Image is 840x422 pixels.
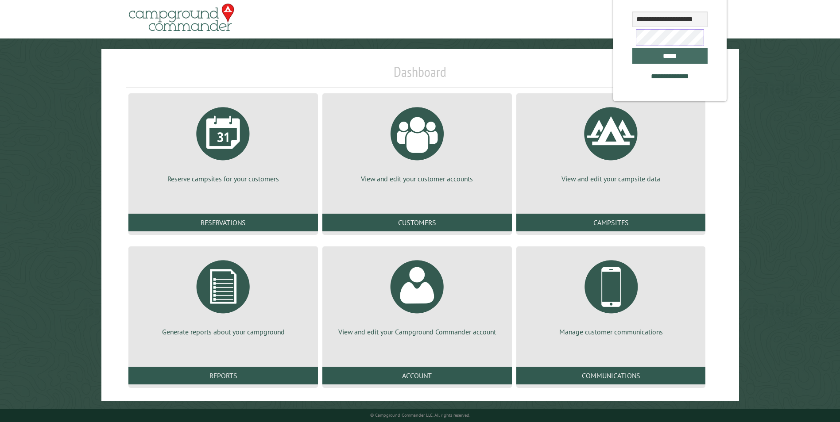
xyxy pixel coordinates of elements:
a: Reports [128,367,318,384]
p: Generate reports about your campground [139,327,307,337]
a: Customers [322,214,512,231]
p: Reserve campsites for your customers [139,174,307,184]
a: Reserve campsites for your customers [139,100,307,184]
a: Campsites [516,214,706,231]
p: View and edit your Campground Commander account [333,327,501,337]
a: Manage customer communications [527,253,695,337]
h1: Dashboard [126,63,713,88]
a: Generate reports about your campground [139,253,307,337]
a: View and edit your customer accounts [333,100,501,184]
a: Account [322,367,512,384]
img: Campground Commander [126,0,237,35]
p: View and edit your customer accounts [333,174,501,184]
a: View and edit your campsite data [527,100,695,184]
p: Manage customer communications [527,327,695,337]
a: Communications [516,367,706,384]
a: View and edit your Campground Commander account [333,253,501,337]
p: View and edit your campsite data [527,174,695,184]
small: © Campground Commander LLC. All rights reserved. [370,412,470,418]
a: Reservations [128,214,318,231]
